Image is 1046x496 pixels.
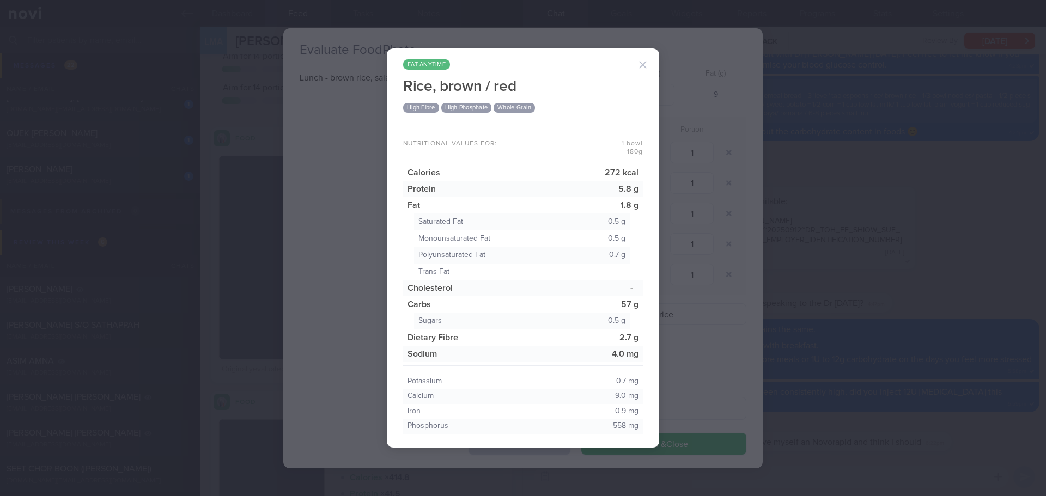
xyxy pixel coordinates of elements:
div: 0.9 mg [615,407,638,417]
h1: Rice, brown / red [403,62,643,95]
div: Calories [408,167,440,178]
div: Trans Fat [418,267,449,277]
div: Protein [408,183,436,194]
span: - [625,284,638,292]
div: Iron [408,407,421,417]
div: 9.0 mg [615,391,638,401]
div: 57 g [621,299,638,310]
div: Cholesterol [408,283,453,293]
span: Nutritional values for: [403,140,497,148]
div: Polyunsaturated Fat [418,250,485,260]
div: Whole Grain [494,103,535,113]
div: Sugars [418,316,442,326]
div: 1 bowl [622,140,643,148]
div: 0.5 g [608,234,625,244]
div: 0.7 mg [616,377,638,387]
span: - [613,268,625,275]
div: 0.5 g [608,316,625,326]
div: Potassium [408,377,442,387]
div: High Fibre [403,103,439,113]
div: Calcium [408,391,434,401]
div: Fat [408,200,420,211]
span: eat anytime [403,59,450,70]
div: 2.7 g [619,332,638,343]
div: Sodium [408,348,437,359]
div: 1.8 g [621,200,638,211]
div: 180 g [622,148,643,156]
div: 0.5 g [608,217,625,227]
div: 0.7 g [609,250,625,260]
div: High Phosphate [441,103,492,113]
div: 272 kcal [605,167,638,178]
div: Phosphorus [408,421,448,431]
div: Dietary Fibre [408,332,458,343]
div: Carbs [408,299,431,310]
div: 4.0 mg [612,348,638,359]
div: 558 mg [613,421,638,431]
div: Saturated Fat [418,217,463,227]
div: 5.8 g [618,183,638,194]
div: Monounsaturated Fat [418,234,490,244]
